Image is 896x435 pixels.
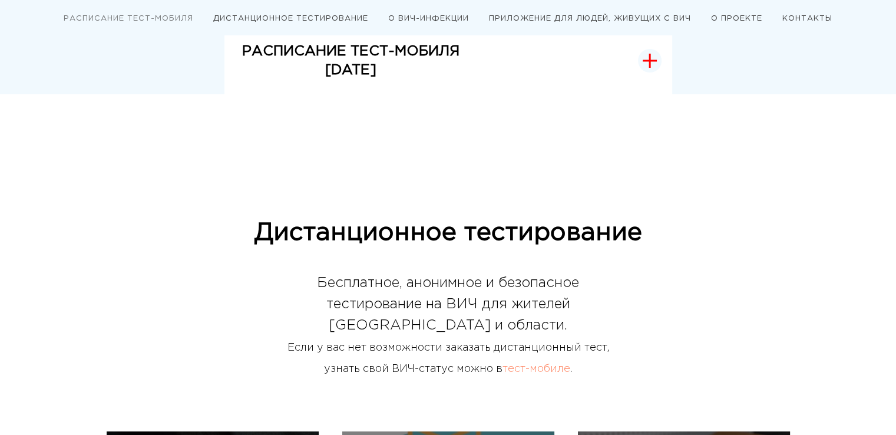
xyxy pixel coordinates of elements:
[388,15,469,22] a: О ВИЧ-ИНФЕКЦИИ
[254,222,642,244] span: Дистанционное тестирование
[242,61,459,80] p: [DATE]
[64,15,193,22] a: РАСПИСАНИЕ ТЕСТ-МОБИЛЯ
[570,364,572,374] span: .
[782,15,832,22] a: КОНТАКТЫ
[502,364,570,374] a: тест-мобиле
[224,27,672,95] button: РАСПИСАНИЕ ТЕСТ-МОБИЛЯ[DATE]
[317,276,579,332] span: Бесплатное, анонимное и безопасное тестирование на ВИЧ для жителей [GEOGRAPHIC_DATA] и области.
[489,15,691,22] a: ПРИЛОЖЕНИЕ ДЛЯ ЛЮДЕЙ, ЖИВУЩИХ С ВИЧ
[213,15,368,22] a: ДИСТАНЦИОННОЕ ТЕСТИРОВАНИЕ
[242,45,459,58] strong: РАСПИСАНИЕ ТЕСТ-МОБИЛЯ
[711,15,762,22] a: О ПРОЕКТЕ
[287,343,609,374] span: Если у вас нет возможности заказать дистанционный тест, узнать свой ВИЧ-статус можно в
